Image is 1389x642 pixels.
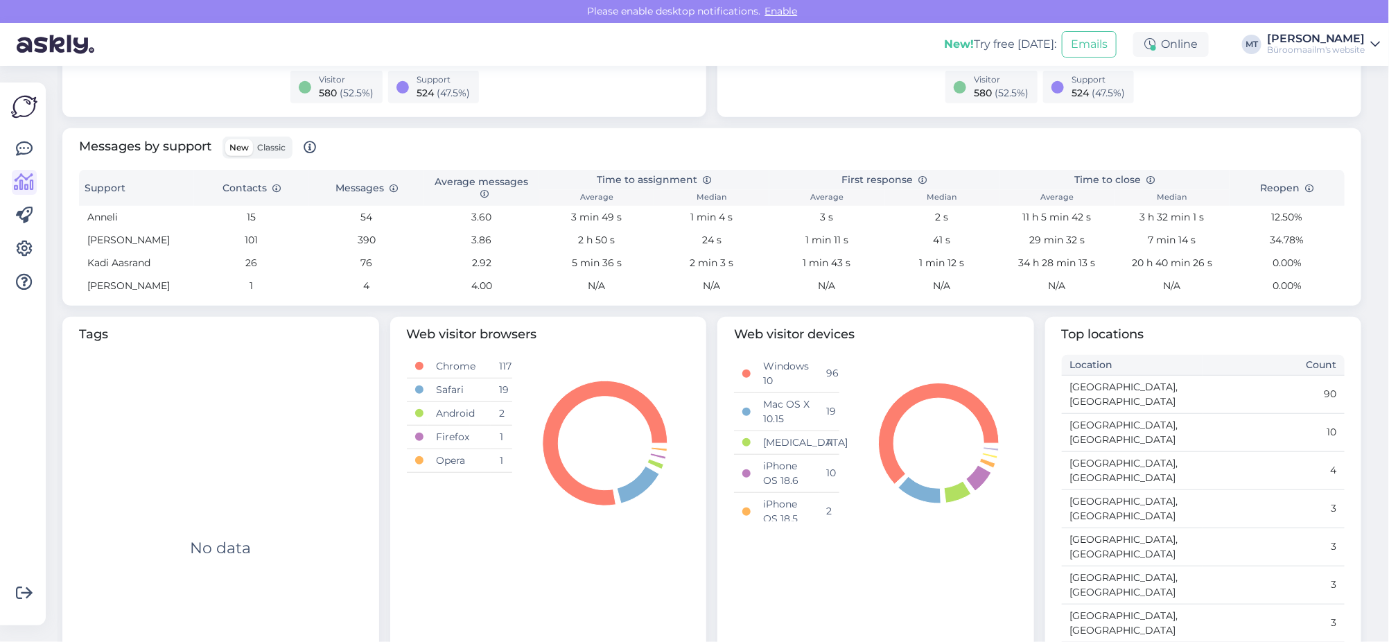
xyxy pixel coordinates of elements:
td: [GEOGRAPHIC_DATA], [GEOGRAPHIC_DATA] [1062,489,1203,528]
div: Visitor [320,73,374,86]
td: [GEOGRAPHIC_DATA], [GEOGRAPHIC_DATA] [1062,375,1203,413]
td: [GEOGRAPHIC_DATA], [GEOGRAPHIC_DATA] [1062,413,1203,451]
td: 117 [491,355,512,379]
td: Firefox [428,425,491,449]
td: 101 [194,229,309,252]
td: 11 [819,431,839,454]
b: New! [944,37,974,51]
th: Support [79,170,194,206]
td: 3.86 [424,229,539,252]
td: 3 h 32 min 1 s [1115,206,1230,229]
td: [PERSON_NAME] [79,275,194,297]
th: Location [1062,355,1203,376]
td: iPhone OS 18.5 [755,492,818,530]
td: [GEOGRAPHIC_DATA], [GEOGRAPHIC_DATA] [1062,451,1203,489]
td: 19 [819,392,839,431]
td: [PERSON_NAME] [79,229,194,252]
th: Contacts [194,170,309,206]
td: 1 min 4 s [654,206,769,229]
td: N/A [1115,275,1230,297]
th: First response [769,170,999,190]
th: Reopen [1230,170,1345,206]
td: 3.60 [424,206,539,229]
td: [MEDICAL_DATA] [755,431,818,454]
td: 76 [309,252,424,275]
td: 0.00% [1230,275,1345,297]
span: Top locations [1062,325,1345,344]
td: 3 s [769,206,884,229]
td: Anneli [79,206,194,229]
td: 26 [194,252,309,275]
span: Web visitor devices [734,325,1017,344]
td: 24 s [654,229,769,252]
td: 90 [1203,375,1345,413]
th: Median [1115,190,1230,206]
td: Chrome [428,355,491,379]
td: 20 h 40 min 26 s [1115,252,1230,275]
td: 2 h 50 s [539,229,654,252]
span: ( 52.5 %) [995,87,1029,99]
th: Time to assignment [539,170,769,190]
td: N/A [999,275,1115,297]
span: 580 [320,87,338,99]
span: Web visitor browsers [407,325,690,344]
td: 34.78% [1230,229,1345,252]
span: ( 52.5 %) [340,87,374,99]
td: 1 [491,425,512,449]
div: Try free [DATE]: [944,36,1056,53]
td: 1 min 11 s [769,229,884,252]
th: Time to close [999,170,1230,190]
td: 3 [1203,489,1345,528]
div: Online [1133,32,1209,57]
td: 2 min 3 s [654,252,769,275]
th: Messages [309,170,424,206]
td: N/A [654,275,769,297]
td: 4 [1203,451,1345,489]
td: 1 min 12 s [884,252,999,275]
td: 0.00% [1230,252,1345,275]
td: 4.00 [424,275,539,297]
span: 524 [417,87,435,99]
td: [GEOGRAPHIC_DATA], [GEOGRAPHIC_DATA] [1062,528,1203,566]
td: [GEOGRAPHIC_DATA], [GEOGRAPHIC_DATA] [1062,604,1203,642]
td: Safari [428,378,491,401]
td: 96 [819,355,839,393]
div: Visitor [975,73,1029,86]
div: Support [1072,73,1126,86]
span: 580 [975,87,993,99]
span: New [229,142,249,153]
div: [PERSON_NAME] [1267,33,1365,44]
td: 3 [1203,566,1345,604]
span: Tags [79,325,362,344]
button: Emails [1062,31,1117,58]
span: ( 47.5 %) [437,87,471,99]
td: 54 [309,206,424,229]
div: Support [417,73,471,86]
td: 1 [491,449,512,472]
td: N/A [769,275,884,297]
span: Classic [257,142,286,153]
td: 2.92 [424,252,539,275]
span: ( 47.5 %) [1092,87,1126,99]
th: Average [769,190,884,206]
th: Median [654,190,769,206]
a: [PERSON_NAME]Büroomaailm's website [1267,33,1381,55]
th: Median [884,190,999,206]
td: 29 min 32 s [999,229,1115,252]
td: 2 [819,492,839,530]
td: Opera [428,449,491,472]
td: 41 s [884,229,999,252]
div: No data [190,537,251,559]
div: Büroomaailm's website [1267,44,1365,55]
td: Kadi Aasrand [79,252,194,275]
td: 3 [1203,528,1345,566]
img: Askly Logo [11,94,37,120]
td: Mac OS X 10.15 [755,392,818,431]
th: Average [999,190,1115,206]
span: Messages by support [79,137,316,159]
td: 2 s [884,206,999,229]
td: N/A [884,275,999,297]
td: Android [428,401,491,425]
th: Average messages [424,170,539,206]
td: Windows 10 [755,355,818,393]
